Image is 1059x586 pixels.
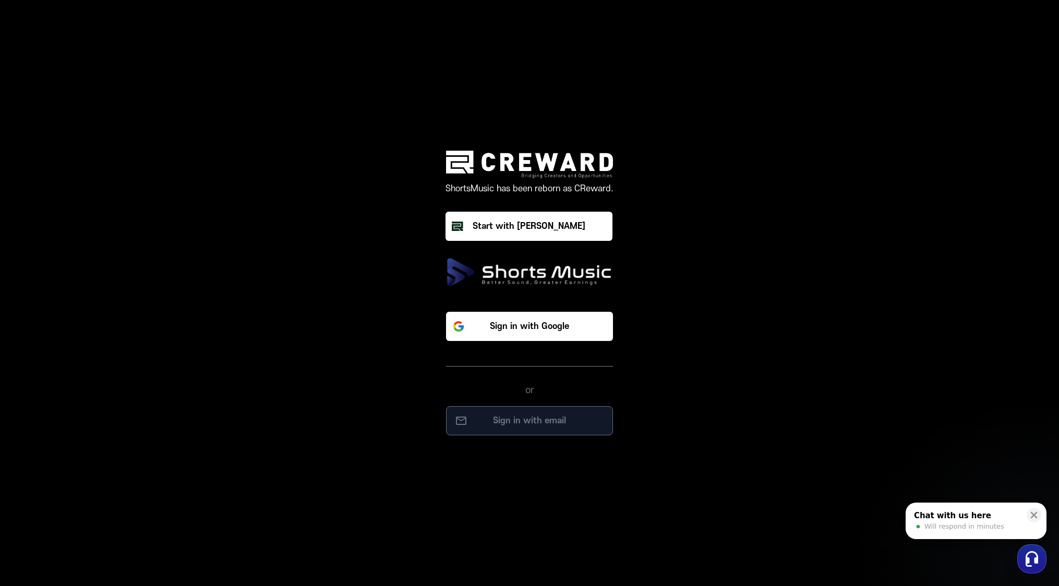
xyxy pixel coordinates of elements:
[446,312,613,341] button: Sign in with Google
[135,331,200,357] a: Settings
[154,346,180,355] span: Settings
[446,212,612,241] button: Start with [PERSON_NAME]
[446,406,613,435] button: Sign in with email
[446,258,613,287] img: ShortsMusic
[446,182,613,195] p: ShortsMusic has been reborn as CReward.
[87,347,117,355] span: Messages
[457,414,602,427] p: Sign in with email
[446,212,613,241] a: Start with [PERSON_NAME]
[69,331,135,357] a: Messages
[446,151,613,178] img: creward logo
[27,346,45,355] span: Home
[446,366,613,398] div: or
[3,331,69,357] a: Home
[490,320,569,333] p: Sign in with Google
[473,220,585,233] div: Start with [PERSON_NAME]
